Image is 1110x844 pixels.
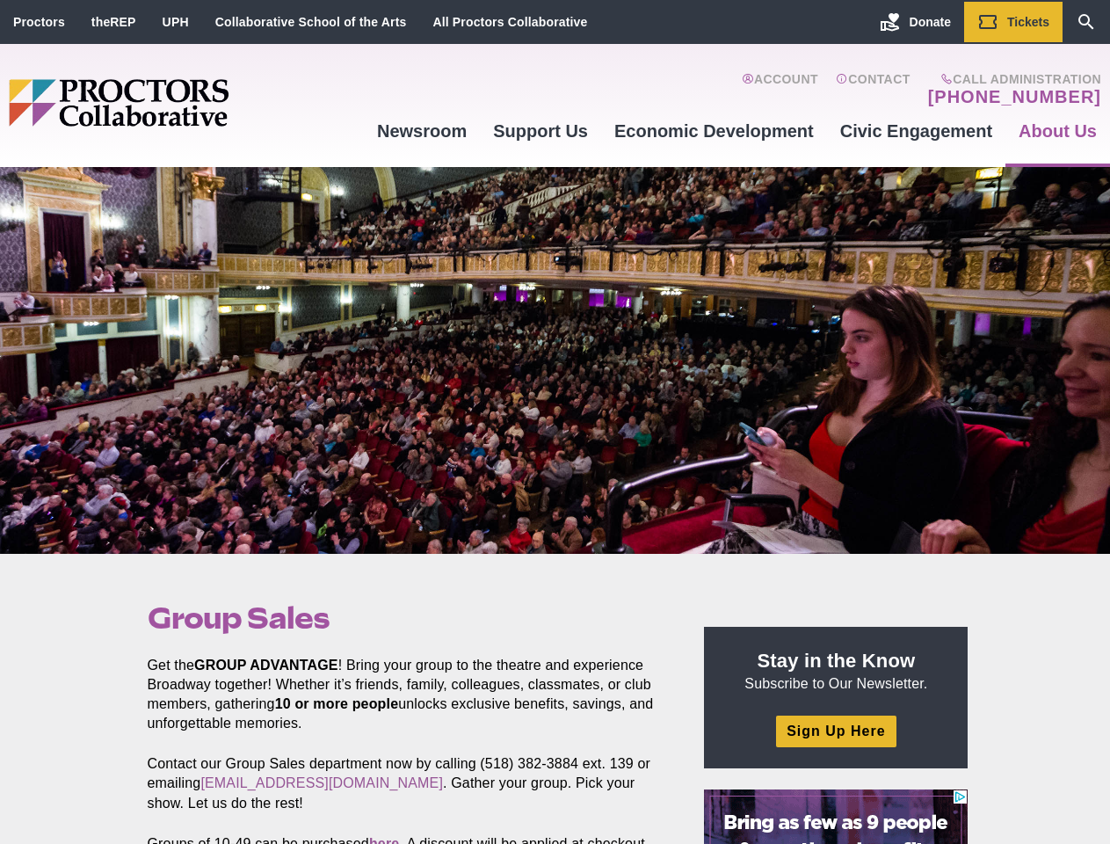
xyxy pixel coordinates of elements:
[215,15,407,29] a: Collaborative School of the Arts
[148,754,664,812] p: Contact our Group Sales department now by calling (518) 382-3884 ext. 139 or emailing . Gather yo...
[964,2,1063,42] a: Tickets
[910,15,951,29] span: Donate
[836,72,910,107] a: Contact
[742,72,818,107] a: Account
[725,648,947,694] p: Subscribe to Our Newsletter.
[9,79,364,127] img: Proctors logo
[1063,2,1110,42] a: Search
[758,650,916,672] strong: Stay in the Know
[148,601,664,635] h1: Group Sales
[13,15,65,29] a: Proctors
[928,86,1101,107] a: [PHONE_NUMBER]
[432,15,587,29] a: All Proctors Collaborative
[867,2,964,42] a: Donate
[1005,107,1110,155] a: About Us
[194,658,338,673] strong: GROUP ADVANTAGE
[91,15,136,29] a: theREP
[480,107,601,155] a: Support Us
[776,716,896,746] a: Sign Up Here
[1007,15,1049,29] span: Tickets
[827,107,1005,155] a: Civic Engagement
[200,775,443,790] a: [EMAIL_ADDRESS][DOMAIN_NAME]
[923,72,1101,86] span: Call Administration
[601,107,827,155] a: Economic Development
[364,107,480,155] a: Newsroom
[275,696,399,711] strong: 10 or more people
[163,15,189,29] a: UPH
[148,656,664,733] p: Get the ! Bring your group to the theatre and experience Broadway together! Whether it’s friends,...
